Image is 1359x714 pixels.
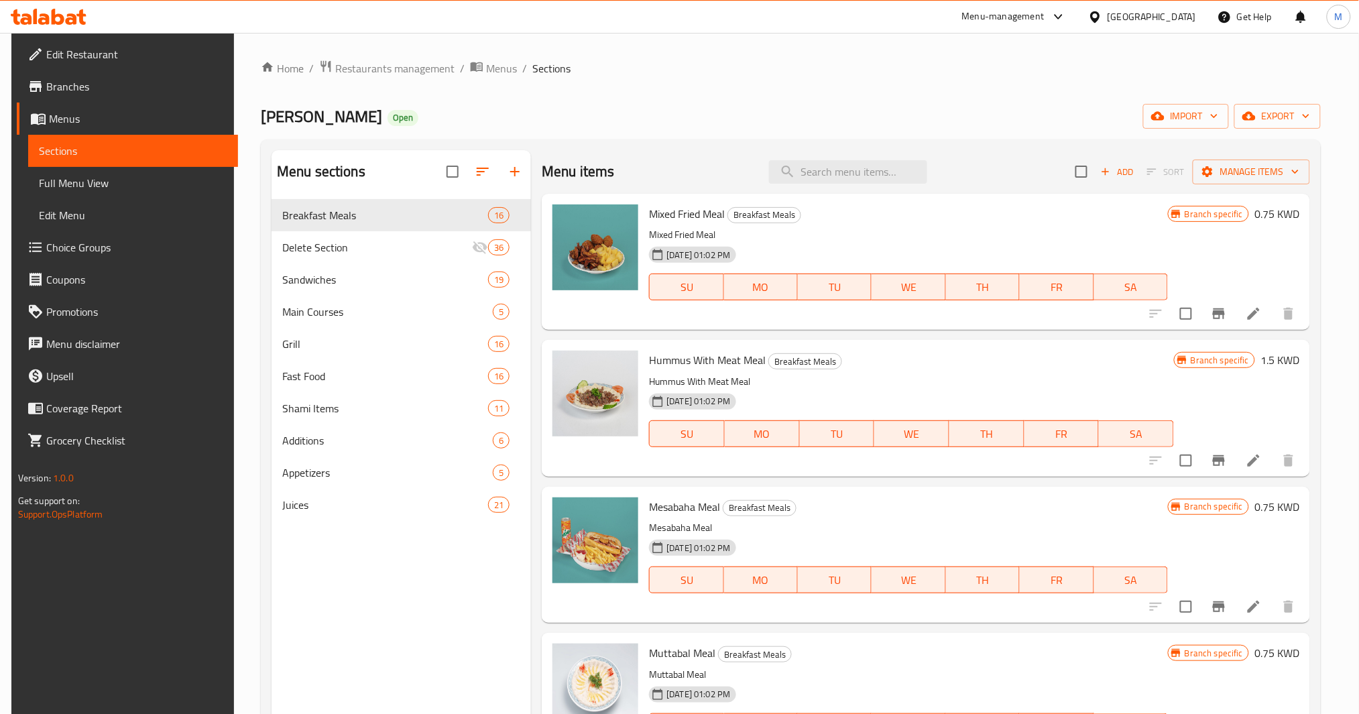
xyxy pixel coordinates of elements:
span: Branches [46,78,228,95]
span: 16 [489,338,509,351]
a: Menu disclaimer [17,328,239,360]
button: SA [1094,567,1168,593]
span: Breakfast Meals [728,207,801,223]
button: Branch-specific-item [1203,298,1235,330]
a: Edit menu item [1246,306,1262,322]
a: Edit Menu [28,199,239,231]
span: SU [655,278,718,297]
span: Open [388,112,418,123]
a: Coupons [17,263,239,296]
button: export [1234,104,1321,129]
h6: 0.75 KWD [1254,204,1299,223]
span: Mixed Fried Meal [649,204,725,224]
button: TU [800,420,875,447]
a: Upsell [17,360,239,392]
span: Grill [282,336,488,352]
div: Fast Food [282,368,488,384]
span: Coupons [46,272,228,288]
button: SU [649,420,725,447]
a: Edit Restaurant [17,38,239,70]
span: Full Menu View [39,175,228,191]
li: / [309,60,314,76]
span: Sections [39,143,228,159]
li: / [460,60,465,76]
span: Promotions [46,304,228,320]
div: items [488,368,510,384]
div: items [488,207,510,223]
button: SU [649,274,723,300]
p: Mixed Fried Meal [649,227,1168,243]
button: TH [949,420,1024,447]
div: items [493,465,510,481]
p: Hummus With Meat Meal [649,373,1174,390]
span: import [1154,108,1218,125]
span: Branch specific [1179,208,1248,221]
div: items [493,432,510,449]
span: Juices [282,497,488,513]
span: Hummus With Meat Meal [649,350,766,370]
li: / [522,60,527,76]
span: SU [655,424,719,444]
a: Choice Groups [17,231,239,263]
a: Home [261,60,304,76]
a: Full Menu View [28,167,239,199]
span: Add item [1096,162,1138,182]
span: Menu disclaimer [46,336,228,352]
div: Main Courses5 [272,296,531,328]
h2: Menu items [542,162,615,182]
span: Branch specific [1179,500,1248,513]
p: Mesabaha Meal [649,520,1168,536]
span: FR [1025,278,1088,297]
a: Menus [17,103,239,135]
button: TU [798,274,872,300]
span: M [1335,9,1343,24]
button: FR [1020,274,1094,300]
span: TU [803,278,866,297]
span: 19 [489,274,509,286]
button: Add [1096,162,1138,182]
span: Delete Section [282,239,472,255]
span: Additions [282,432,493,449]
div: Breakfast Meals16 [272,199,531,231]
span: TH [951,571,1014,590]
span: 16 [489,370,509,383]
button: SU [649,567,723,593]
div: Breakfast Meals [282,207,488,223]
span: Sort sections [467,156,499,188]
button: delete [1273,591,1305,623]
a: Promotions [17,296,239,328]
h2: Menu sections [277,162,365,182]
div: Breakfast Meals [727,207,801,223]
span: SU [655,571,718,590]
button: TH [946,274,1020,300]
button: Manage items [1193,160,1310,184]
div: Additions6 [272,424,531,457]
span: 36 [489,241,509,254]
span: Select section first [1138,162,1193,182]
span: TH [955,424,1019,444]
span: TU [805,424,870,444]
button: WE [872,274,945,300]
div: Breakfast Meals [718,646,792,662]
span: export [1245,108,1310,125]
button: SA [1099,420,1174,447]
button: import [1143,104,1229,129]
span: 16 [489,209,509,222]
button: MO [725,420,800,447]
span: 5 [493,467,509,479]
div: Grill16 [272,328,531,360]
div: Appetizers [282,465,493,481]
h6: 0.75 KWD [1254,497,1299,516]
div: Sandwiches19 [272,263,531,296]
span: WE [880,424,944,444]
span: 5 [493,306,509,318]
span: Branch specific [1179,647,1248,660]
p: Muttabal Meal [649,666,1168,683]
span: [PERSON_NAME] [261,101,382,131]
span: Select to update [1172,593,1200,621]
span: 11 [489,402,509,415]
div: Open [388,110,418,126]
span: Select to update [1172,300,1200,328]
